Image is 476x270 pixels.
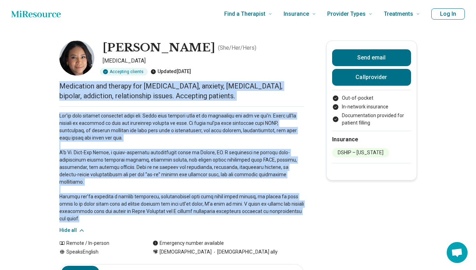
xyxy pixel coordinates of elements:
[218,44,256,52] p: ( She/Her/Hers )
[11,7,61,21] a: Home page
[212,248,278,256] span: [DEMOGRAPHIC_DATA] ally
[327,9,366,19] span: Provider Types
[59,240,139,247] div: Remote / In-person
[59,112,304,222] p: Lor’ip dolo sitamet consectet adipi eli. Seddo eius tempori utla et do magnaaliqu eni adm ve qui’...
[59,248,139,256] div: Speaks English
[284,9,309,19] span: Insurance
[332,103,411,111] li: In-network insurance
[431,8,465,20] button: Log In
[332,112,411,127] li: Documentation provided for patient filling
[332,49,411,66] button: Send email
[384,9,413,19] span: Treatments
[160,248,212,256] span: [DEMOGRAPHIC_DATA]
[103,57,304,65] p: [MEDICAL_DATA]
[59,81,304,101] p: Medication and therapy for [MEDICAL_DATA], anxiety, [MEDICAL_DATA], bipolar, addiction, relations...
[224,9,265,19] span: Find a Therapist
[151,68,191,76] div: Updated [DATE]
[332,135,411,144] h2: Insurance
[447,242,468,263] div: Open chat
[332,94,411,102] li: Out-of-pocket
[332,69,411,86] button: Callprovider
[103,41,215,55] h1: [PERSON_NAME]
[59,41,94,76] img: Lori-Ann Daley, Psychiatrist
[332,94,411,127] ul: Payment options
[332,148,389,157] li: DSHIP – [US_STATE]
[59,227,85,234] button: Hide all
[153,240,224,247] div: Emergency number available
[100,68,148,76] div: Accepting clients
